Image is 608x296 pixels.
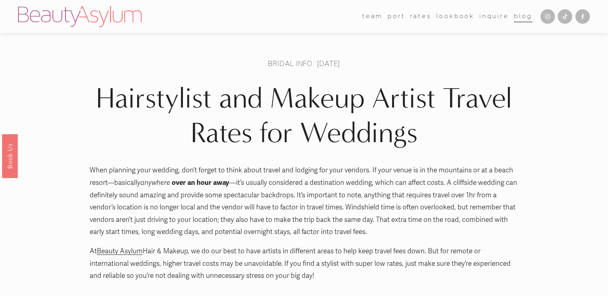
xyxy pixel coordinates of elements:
[362,10,383,23] a: folder dropdown
[90,164,518,238] p: When planning your wedding, don’t forget to think about travel and lodging for your vendors. If y...
[514,10,532,23] a: Blog
[436,10,474,23] a: Lookbook
[18,6,142,27] img: Beauty Asylum | Bridal Hair &amp; Makeup Charlotte &amp; Atlanta
[90,245,518,282] p: At Hair & Makeup, we do our best to have artists in different areas to help keep travel fees down...
[2,134,18,178] a: Book Us
[362,11,383,22] span: team
[268,59,312,68] a: Bridal Info
[140,178,170,187] em: anywhere
[479,10,509,23] a: Inquire
[90,81,518,150] h1: Hairstylist and Makeup Artist Travel Rates for Weddings
[388,10,405,23] a: port
[540,9,555,24] a: Instagram
[575,9,590,24] a: Facebook
[317,59,340,68] span: [DATE]
[410,10,431,23] a: Rates
[558,9,572,24] a: TikTok
[172,178,229,187] strong: over an hour away
[97,247,143,255] a: Beauty Asylum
